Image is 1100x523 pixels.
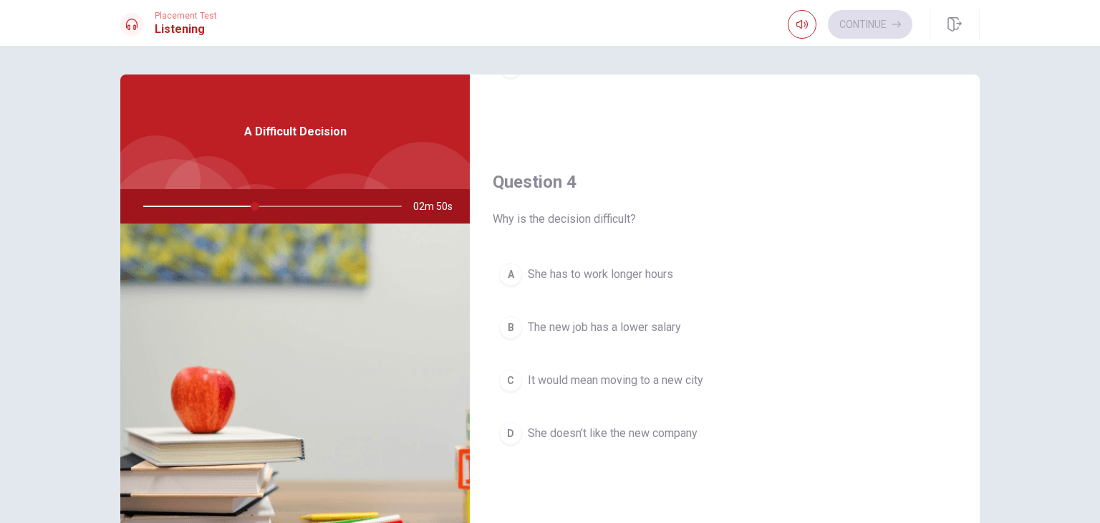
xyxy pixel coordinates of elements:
span: It would mean moving to a new city [528,372,703,389]
h4: Question 4 [493,171,957,193]
span: 02m 50s [413,189,464,224]
span: A Difficult Decision [244,123,347,140]
h1: Listening [155,21,217,38]
span: She doesn’t like the new company [528,425,698,442]
button: CIt would mean moving to a new city [493,363,957,398]
button: AShe has to work longer hours [493,256,957,292]
div: C [499,369,522,392]
div: B [499,316,522,339]
div: D [499,422,522,445]
button: DShe doesn’t like the new company [493,416,957,451]
button: BThe new job has a lower salary [493,310,957,345]
span: Placement Test [155,11,217,21]
span: The new job has a lower salary [528,319,681,336]
div: A [499,263,522,286]
span: Why is the decision difficult? [493,211,957,228]
span: She has to work longer hours [528,266,673,283]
